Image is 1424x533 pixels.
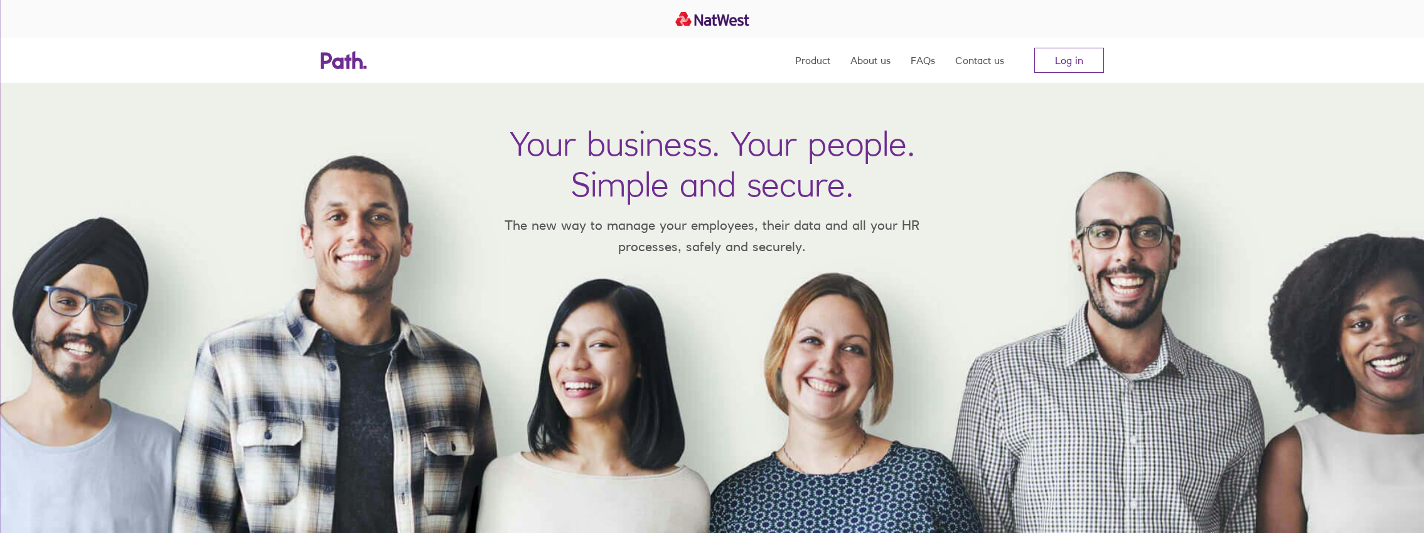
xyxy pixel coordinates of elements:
a: Contact us [955,38,1004,83]
a: About us [850,38,891,83]
p: The new way to manage your employees, their data and all your HR processes, safely and securely. [486,215,938,257]
a: FAQs [911,38,935,83]
h1: Your business. Your people. Simple and secure. [510,123,915,205]
a: Product [795,38,830,83]
a: Log in [1034,48,1104,73]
